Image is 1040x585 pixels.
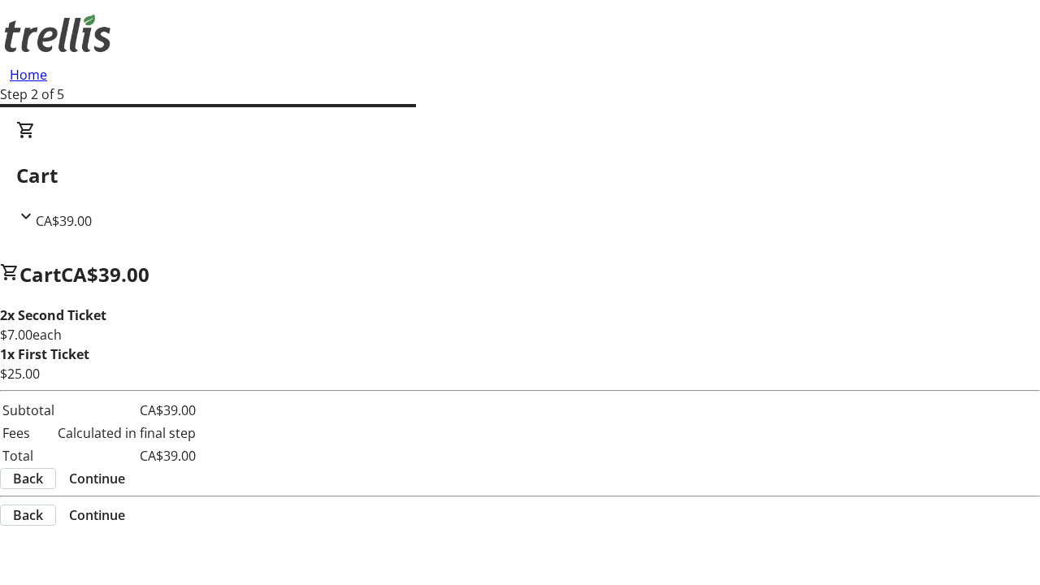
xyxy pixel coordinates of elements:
[57,422,197,444] td: Calculated in final step
[69,469,125,488] span: Continue
[56,505,138,525] button: Continue
[13,469,43,488] span: Back
[57,400,197,421] td: CA$39.00
[56,469,138,488] button: Continue
[36,212,92,230] span: CA$39.00
[61,261,149,288] span: CA$39.00
[2,445,55,466] td: Total
[19,261,61,288] span: Cart
[16,161,1024,190] h2: Cart
[57,445,197,466] td: CA$39.00
[2,400,55,421] td: Subtotal
[69,505,125,525] span: Continue
[16,120,1024,231] div: CartCA$39.00
[13,505,43,525] span: Back
[2,422,55,444] td: Fees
